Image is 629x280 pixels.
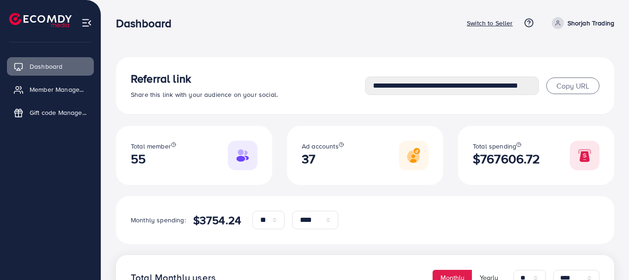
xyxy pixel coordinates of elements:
h3: Referral link [131,72,365,85]
h4: $3754.24 [193,214,241,227]
span: Share this link with your audience on your social. [131,90,278,99]
span: Copy URL [556,81,589,91]
img: Responsive image [570,141,599,170]
a: Dashboard [7,57,94,76]
a: Shorjah Trading [548,17,614,29]
img: menu [81,18,92,28]
span: Ad accounts [302,142,339,151]
p: Switch to Seller [467,18,513,29]
span: Total member [131,142,171,151]
img: logo [9,13,72,27]
span: Gift code Management [30,108,87,117]
span: Member Management [30,85,87,94]
img: Responsive image [228,141,257,170]
span: Dashboard [30,62,62,71]
span: Total spending [473,142,516,151]
img: Responsive image [399,141,428,170]
a: Gift code Management [7,103,94,122]
h3: Dashboard [116,17,179,30]
button: Copy URL [546,77,599,94]
p: Monthly spending: [131,214,186,226]
iframe: Chat [590,238,622,273]
a: Member Management [7,80,94,99]
h2: 37 [302,151,344,167]
h2: $767606.72 [473,151,540,167]
p: Shorjah Trading [568,18,614,29]
h2: 55 [131,151,176,167]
